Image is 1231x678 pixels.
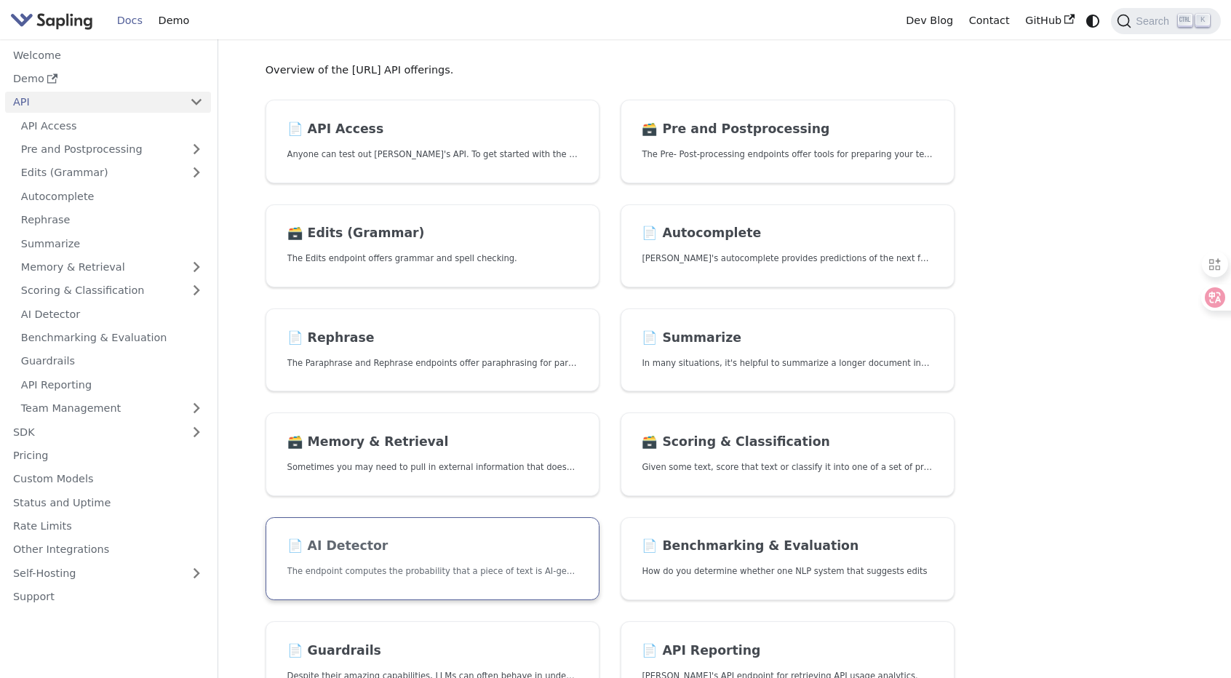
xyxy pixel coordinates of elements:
a: 📄️ RephraseThe Paraphrase and Rephrase endpoints offer paraphrasing for particular styles. [266,308,599,392]
a: Docs [109,9,151,32]
h2: API Access [287,121,578,137]
p: The Pre- Post-processing endpoints offer tools for preparing your text data for ingestation as we... [642,148,932,161]
a: 📄️ AI DetectorThe endpoint computes the probability that a piece of text is AI-generated, [266,517,599,601]
a: 🗃️ Edits (Grammar)The Edits endpoint offers grammar and spell checking. [266,204,599,288]
img: Sapling.ai [10,10,93,31]
a: Welcome [5,44,211,65]
a: API [5,92,182,113]
h2: AI Detector [287,538,578,554]
span: Search [1131,15,1178,27]
h2: Rephrase [287,330,578,346]
p: In many situations, it's helpful to summarize a longer document into a shorter, more easily diges... [642,356,932,370]
a: 🗃️ Memory & RetrievalSometimes you may need to pull in external information that doesn't fit in t... [266,412,599,496]
a: Benchmarking & Evaluation [13,327,211,348]
a: API Access [13,115,211,136]
a: Demo [151,9,197,32]
a: Rephrase [13,210,211,231]
button: Expand sidebar category 'SDK' [182,421,211,442]
p: Anyone can test out Sapling's API. To get started with the API, simply: [287,148,578,161]
a: 📄️ Benchmarking & EvaluationHow do you determine whether one NLP system that suggests edits [621,517,955,601]
h2: Benchmarking & Evaluation [642,538,932,554]
h2: Edits (Grammar) [287,226,578,242]
p: Sometimes you may need to pull in external information that doesn't fit in the context size of an... [287,460,578,474]
h2: Memory & Retrieval [287,434,578,450]
h2: API Reporting [642,643,932,659]
h2: Summarize [642,330,932,346]
p: The Edits endpoint offers grammar and spell checking. [287,252,578,266]
a: Demo [5,68,211,89]
p: How do you determine whether one NLP system that suggests edits [642,565,932,578]
a: Contact [961,9,1018,32]
a: Rate Limits [5,516,211,537]
a: Autocomplete [13,186,211,207]
a: Support [5,586,211,607]
a: 📄️ Autocomplete[PERSON_NAME]'s autocomplete provides predictions of the next few characters or words [621,204,955,288]
a: Team Management [13,398,211,419]
a: GitHub [1017,9,1082,32]
a: 📄️ API AccessAnyone can test out [PERSON_NAME]'s API. To get started with the API, simply: [266,100,599,183]
h2: Scoring & Classification [642,434,932,450]
kbd: K [1195,14,1210,27]
a: Pricing [5,445,211,466]
a: Custom Models [5,468,211,490]
a: Status and Uptime [5,492,211,513]
p: Sapling's autocomplete provides predictions of the next few characters or words [642,252,932,266]
a: Memory & Retrieval [13,257,211,278]
button: Switch between dark and light mode (currently system mode) [1083,10,1104,31]
p: The Paraphrase and Rephrase endpoints offer paraphrasing for particular styles. [287,356,578,370]
h2: Autocomplete [642,226,932,242]
a: API Reporting [13,374,211,395]
p: Given some text, score that text or classify it into one of a set of pre-specified categories. [642,460,932,474]
a: Sapling.ai [10,10,98,31]
a: Summarize [13,233,211,254]
a: AI Detector [13,303,211,324]
a: Other Integrations [5,539,211,560]
a: Dev Blog [898,9,960,32]
p: Overview of the [URL] API offerings. [266,62,955,79]
a: Self-Hosting [5,562,211,583]
h2: Guardrails [287,643,578,659]
a: Guardrails [13,351,211,372]
h2: Pre and Postprocessing [642,121,932,137]
p: The endpoint computes the probability that a piece of text is AI-generated, [287,565,578,578]
a: Edits (Grammar) [13,162,211,183]
a: SDK [5,421,182,442]
a: Pre and Postprocessing [13,139,211,160]
a: 📄️ SummarizeIn many situations, it's helpful to summarize a longer document into a shorter, more ... [621,308,955,392]
button: Collapse sidebar category 'API' [182,92,211,113]
button: Search (Ctrl+K) [1111,8,1220,34]
a: Scoring & Classification [13,280,211,301]
a: 🗃️ Scoring & ClassificationGiven some text, score that text or classify it into one of a set of p... [621,412,955,496]
a: 🗃️ Pre and PostprocessingThe Pre- Post-processing endpoints offer tools for preparing your text d... [621,100,955,183]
